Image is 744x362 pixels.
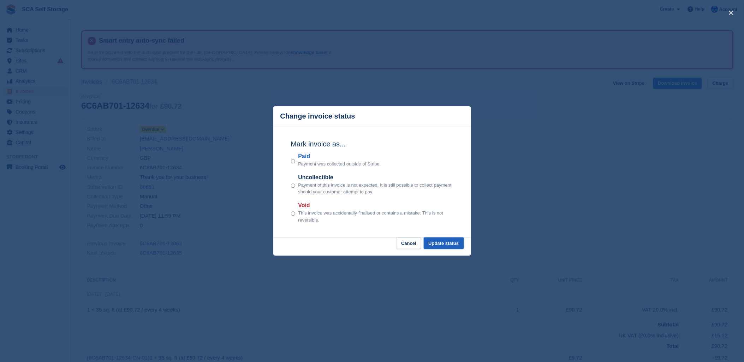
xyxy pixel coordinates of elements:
[280,112,355,120] p: Change invoice status
[726,7,737,18] button: close
[424,237,464,249] button: Update status
[298,152,381,161] label: Paid
[291,139,453,149] h2: Mark invoice as...
[396,237,421,249] button: Cancel
[298,173,453,182] label: Uncollectible
[298,161,381,168] p: Payment was collected outside of Stripe.
[298,201,453,210] label: Void
[298,210,453,223] p: This invoice was accidentally finalised or contains a mistake. This is not reversible.
[298,182,453,195] p: Payment of this invoice is not expected. It is still possible to collect payment should your cust...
